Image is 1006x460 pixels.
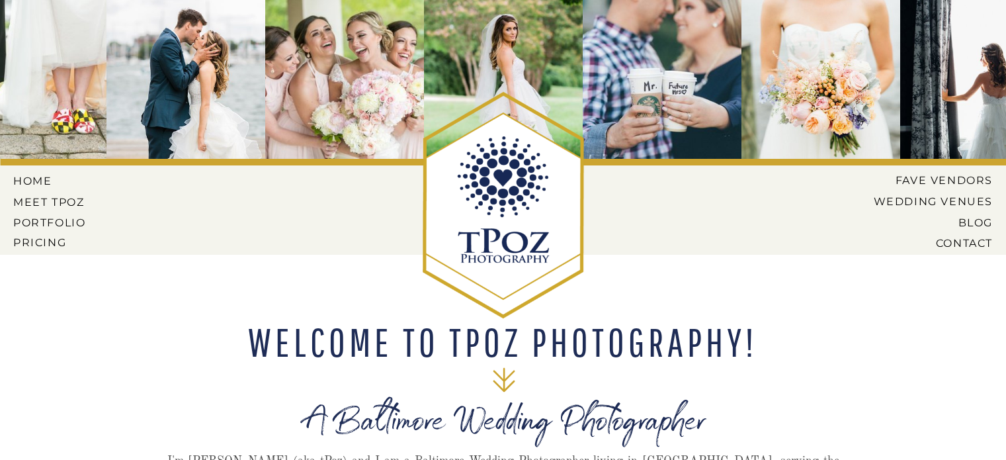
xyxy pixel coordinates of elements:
a: Wedding Venues [853,195,993,207]
a: MEET tPoz [13,196,85,208]
a: Pricing [13,236,89,248]
h2: WELCOME TO tPoz Photography! [239,322,766,362]
a: PORTFOLIO [13,216,89,228]
a: CONTACT [889,237,993,249]
h1: A Baltimore Wedding Photographer [204,412,803,456]
a: BLOG [863,216,993,228]
a: HOME [13,175,73,187]
a: Fave Vendors [884,174,993,186]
